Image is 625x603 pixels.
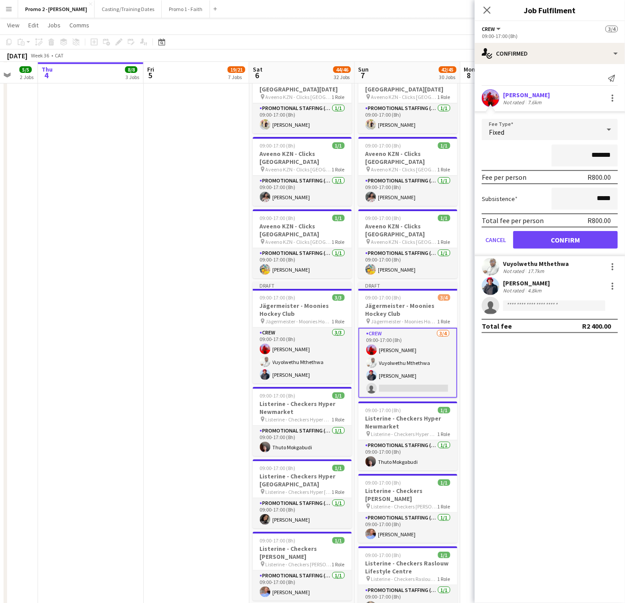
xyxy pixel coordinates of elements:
[253,282,352,383] div: Draft09:00-17:00 (8h)3/3Jägermeister - Moonies Hockey Club Jägermeister - Moonies Hockey Club1 Ro...
[513,231,618,249] button: Confirm
[28,21,38,29] span: Edit
[333,66,351,73] span: 44/46
[371,576,438,582] span: Listerine - Checkers Raslouw Lifestyle Centre
[358,77,457,93] h3: Aveeno KZN - Clicks [GEOGRAPHIC_DATA][DATE]
[19,66,32,73] span: 5/5
[332,561,345,568] span: 1 Role
[42,65,53,73] span: Thu
[358,559,457,575] h3: Listerine - Checkers Raslouw Lifestyle Centre
[358,176,457,206] app-card-role: Promotional Staffing (Brand Ambassadors)1/109:00-17:00 (8h)[PERSON_NAME]
[253,64,352,133] div: 09:00-17:00 (8h)1/1Aveeno KZN - Clicks [GEOGRAPHIC_DATA][DATE] Aveeno KZN - Clicks [GEOGRAPHIC_DA...
[358,248,457,278] app-card-role: Promotional Staffing (Brand Ambassadors)1/109:00-17:00 (8h)[PERSON_NAME]
[332,294,345,301] span: 3/3
[260,294,296,301] span: 09:00-17:00 (8h)
[332,537,345,544] span: 1/1
[253,472,352,488] h3: Listerine - Checkers Hyper [GEOGRAPHIC_DATA]
[438,479,450,486] span: 1/1
[482,231,510,249] button: Cancel
[526,99,543,106] div: 7.6km
[260,465,296,471] span: 09:00-17:00 (8h)
[482,26,502,32] button: Crew
[358,474,457,543] div: 09:00-17:00 (8h)1/1Listerine - Checkers [PERSON_NAME] Listerine - Checkers [PERSON_NAME]1 RolePro...
[438,552,450,558] span: 1/1
[366,552,401,558] span: 09:00-17:00 (8h)
[438,503,450,510] span: 1 Role
[358,282,457,289] div: Draft
[489,128,504,137] span: Fixed
[358,137,457,206] div: 09:00-17:00 (8h)1/1Aveeno KZN - Clicks [GEOGRAPHIC_DATA] Aveeno KZN - Clicks [GEOGRAPHIC_DATA]1 R...
[371,94,438,100] span: Aveeno KZN - Clicks [GEOGRAPHIC_DATA][DATE]
[332,215,345,221] span: 1/1
[358,513,457,543] app-card-role: Promotional Staffing (Brand Ambassadors)1/109:00-17:00 (8h)[PERSON_NAME]
[253,387,352,456] div: 09:00-17:00 (8h)1/1Listerine - Checkers Hyper Newmarket Listerine - Checkers Hyper Newmarket1 Rol...
[20,74,34,80] div: 2 Jobs
[29,52,51,59] span: Week 36
[526,287,543,294] div: 4.8km
[253,222,352,238] h3: Aveeno KZN - Clicks [GEOGRAPHIC_DATA]
[503,99,526,106] div: Not rated
[69,21,89,29] span: Comms
[25,19,42,31] a: Edit
[253,137,352,206] app-job-card: 09:00-17:00 (8h)1/1Aveeno KZN - Clicks [GEOGRAPHIC_DATA] Aveeno KZN - Clicks [GEOGRAPHIC_DATA]1 R...
[438,142,450,149] span: 1/1
[147,65,154,73] span: Fri
[332,416,345,423] span: 1 Role
[503,268,526,274] div: Not rated
[47,21,61,29] span: Jobs
[260,392,296,399] span: 09:00-17:00 (8h)
[371,166,438,173] span: Aveeno KZN - Clicks [GEOGRAPHIC_DATA]
[587,173,611,182] div: R800.00
[228,74,245,80] div: 7 Jobs
[332,94,345,100] span: 1 Role
[358,222,457,238] h3: Aveeno KZN - Clicks [GEOGRAPHIC_DATA]
[253,459,352,528] app-job-card: 09:00-17:00 (8h)1/1Listerine - Checkers Hyper [GEOGRAPHIC_DATA] Listerine - Checkers Hyper [GEOGR...
[475,43,625,64] div: Confirmed
[358,282,457,398] app-job-card: Draft09:00-17:00 (8h)3/4Jägermeister - Moonies Hockey Club Jägermeister - Moonies Hockey Club1 Ro...
[371,239,438,245] span: Aveeno KZN - Clicks [GEOGRAPHIC_DATA]
[438,294,450,301] span: 3/4
[253,532,352,601] app-job-card: 09:00-17:00 (8h)1/1Listerine - Checkers [PERSON_NAME] Listerine - Checkers [PERSON_NAME]1 RolePro...
[438,576,450,582] span: 1 Role
[332,142,345,149] span: 1/1
[332,239,345,245] span: 1 Role
[439,66,457,73] span: 42/45
[438,239,450,245] span: 1 Role
[55,52,64,59] div: CAT
[66,19,93,31] a: Comms
[18,0,95,18] button: Promo 2 - [PERSON_NAME]
[503,260,569,268] div: Vuyolwethu Mthethwa
[253,77,352,93] h3: Aveeno KZN - Clicks [GEOGRAPHIC_DATA][DATE]
[253,426,352,456] app-card-role: Promotional Staffing (Brand Ambassadors)1/109:00-17:00 (8h)Thuto Mokgabudi
[438,94,450,100] span: 1 Role
[266,166,332,173] span: Aveeno KZN - Clicks [GEOGRAPHIC_DATA]
[438,431,450,437] span: 1 Role
[253,328,352,383] app-card-role: Crew3/309:00-17:00 (8h)[PERSON_NAME]Vuyolwethu Mthethwa[PERSON_NAME]
[358,402,457,470] div: 09:00-17:00 (8h)1/1Listerine - Checkers Hyper Newmarket Listerine - Checkers Hyper Newmarket1 Rol...
[253,400,352,416] h3: Listerine - Checkers Hyper Newmarket
[266,94,332,100] span: Aveeno KZN - Clicks [GEOGRAPHIC_DATA][DATE]
[582,322,611,330] div: R2 400.00
[503,91,550,99] div: [PERSON_NAME]
[503,287,526,294] div: Not rated
[358,209,457,278] app-job-card: 09:00-17:00 (8h)1/1Aveeno KZN - Clicks [GEOGRAPHIC_DATA] Aveeno KZN - Clicks [GEOGRAPHIC_DATA]1 R...
[162,0,210,18] button: Promo 1 - Faith
[358,487,457,503] h3: Listerine - Checkers [PERSON_NAME]
[463,70,476,80] span: 8
[482,195,518,203] label: Subsistence
[253,65,263,73] span: Sat
[253,248,352,278] app-card-role: Promotional Staffing (Brand Ambassadors)1/109:00-17:00 (8h)[PERSON_NAME]
[40,70,53,80] span: 4
[503,279,550,287] div: [PERSON_NAME]
[332,392,345,399] span: 1/1
[439,74,456,80] div: 30 Jobs
[366,215,401,221] span: 09:00-17:00 (8h)
[44,19,64,31] a: Jobs
[253,498,352,528] app-card-role: Promotional Staffing (Brand Ambassadors)1/109:00-17:00 (8h)[PERSON_NAME]
[358,302,457,318] h3: Jägermeister - Moonies Hockey Club
[438,166,450,173] span: 1 Role
[4,19,23,31] a: View
[253,545,352,561] h3: Listerine - Checkers [PERSON_NAME]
